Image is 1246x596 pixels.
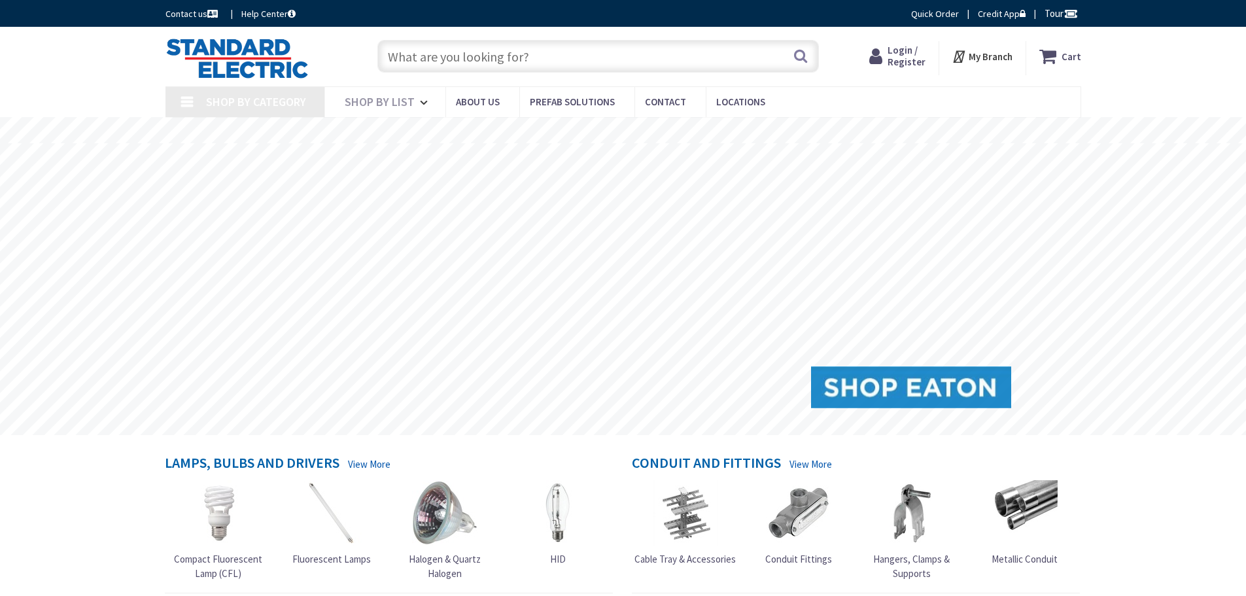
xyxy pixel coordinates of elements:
span: Contact [645,96,686,108]
h4: Lamps, Bulbs and Drivers [165,455,339,474]
a: Cart [1039,44,1081,68]
span: Shop By Category [206,94,306,109]
span: Metallic Conduit [992,553,1058,565]
a: Compact Fluorescent Lamp (CFL) Compact Fluorescent Lamp (CFL) [165,480,272,580]
rs-layer: Coronavirus: Our Commitment to Our Employees and Customers [417,124,831,139]
h4: Conduit and Fittings [632,455,781,474]
a: View More [789,457,832,471]
img: HID [525,480,591,546]
img: Fluorescent Lamps [299,480,364,546]
span: HID [550,553,566,565]
a: View More [348,457,390,471]
a: Metallic Conduit Metallic Conduit [992,480,1058,566]
span: Fluorescent Lamps [292,553,371,565]
span: Halogen & Quartz Halogen [409,553,481,579]
span: Conduit Fittings [765,553,832,565]
a: Contact us [165,7,220,20]
img: Conduit Fittings [766,480,831,546]
a: Fluorescent Lamps Fluorescent Lamps [292,480,371,566]
a: Cable Tray & Accessories Cable Tray & Accessories [634,480,736,566]
a: Help Center [241,7,296,20]
strong: My Branch [969,50,1012,63]
img: Hangers, Clamps & Supports [879,480,944,546]
span: Cable Tray & Accessories [634,553,736,565]
div: My Branch [952,44,1012,68]
a: Quick Order [911,7,959,20]
a: Hangers, Clamps & Supports Hangers, Clamps & Supports [858,480,965,580]
a: Login / Register [869,44,926,68]
a: Halogen & Quartz Halogen Halogen & Quartz Halogen [391,480,498,580]
span: Locations [716,96,765,108]
span: Shop By List [345,94,415,109]
span: Hangers, Clamps & Supports [873,553,950,579]
strong: Cart [1062,44,1081,68]
a: Conduit Fittings Conduit Fittings [765,480,832,566]
input: What are you looking for? [377,40,819,73]
img: Metallic Conduit [992,480,1058,546]
span: Tour [1045,7,1078,20]
img: Standard Electric [165,38,309,79]
span: About Us [456,96,500,108]
span: Login / Register [888,44,926,68]
img: Cable Tray & Accessories [653,480,718,546]
a: HID HID [525,480,591,566]
a: Credit App [978,7,1026,20]
img: Halogen & Quartz Halogen [412,480,477,546]
img: Compact Fluorescent Lamp (CFL) [186,480,251,546]
span: Compact Fluorescent Lamp (CFL) [174,553,262,579]
span: Prefab Solutions [530,96,615,108]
